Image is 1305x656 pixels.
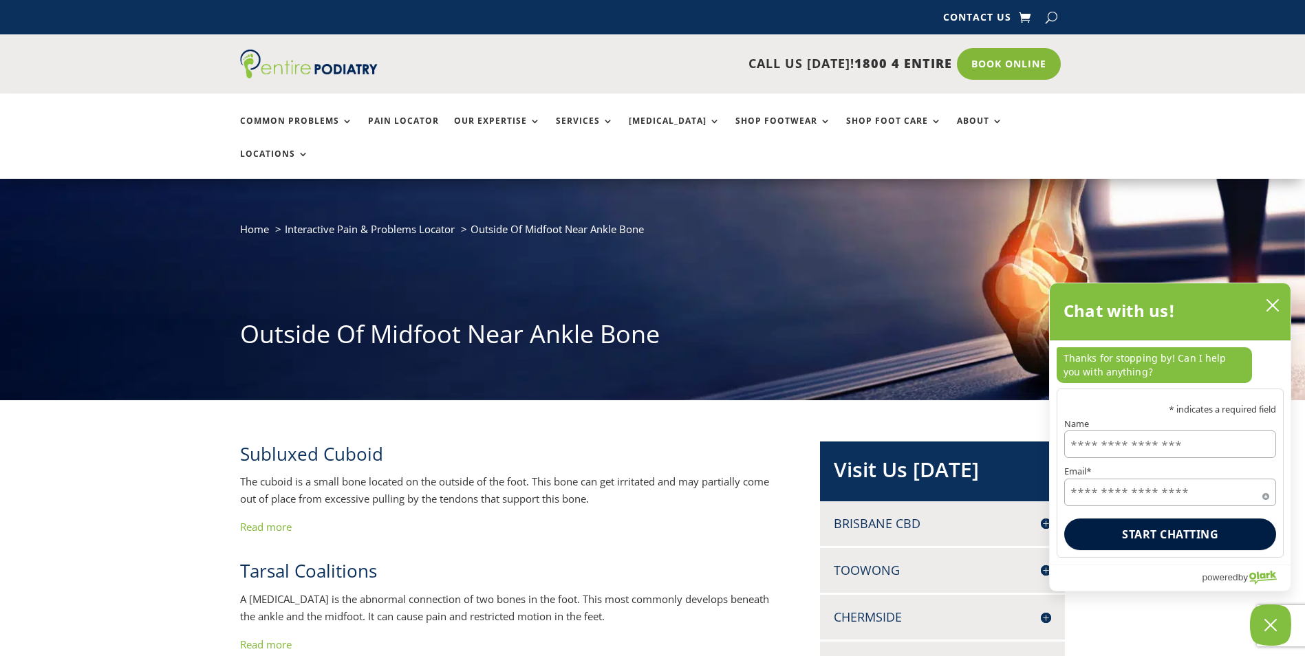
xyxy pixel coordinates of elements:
a: Powered by Olark [1202,565,1291,591]
button: Close Chatbox [1250,604,1291,646]
span: by [1238,569,1248,586]
div: olark chatbox [1049,283,1291,591]
a: Read more [240,520,292,534]
a: [MEDICAL_DATA] [629,116,720,146]
a: Our Expertise [454,116,541,146]
h4: Toowong [834,562,1051,579]
input: Email [1064,479,1276,506]
a: Locations [240,149,309,179]
nav: breadcrumb [240,220,1066,248]
button: Start chatting [1064,518,1276,550]
span: Tarsal Coalitions [240,558,377,583]
p: * indicates a required field [1064,405,1276,414]
a: Entire Podiatry [240,67,378,81]
a: Services [556,116,614,146]
label: Email* [1064,468,1276,477]
p: Thanks for stopping by! Can I help you with anything? [1057,347,1252,383]
a: Home [240,222,269,236]
h4: Brisbane CBD [834,515,1051,532]
label: Name [1064,419,1276,428]
span: 1800 4 ENTIRE [854,55,952,72]
a: Pain Locator [368,116,439,146]
a: Read more [240,637,292,651]
a: Shop Footwear [735,116,831,146]
a: Book Online [957,48,1061,80]
h2: Visit Us [DATE] [834,455,1051,491]
a: Interactive Pain & Problems Locator [285,222,455,236]
span: Outside Of Midfoot Near Ankle Bone [471,222,644,236]
p: CALL US [DATE]! [431,55,952,73]
input: Name [1064,431,1276,459]
h2: Chat with us! [1064,297,1176,325]
span: The cuboid is a small bone located on the outside of the foot. This bone can get irritated and ma... [240,474,769,506]
span: A [MEDICAL_DATA] is the abnormal connection of two bones in the foot. This most commonly develops... [240,592,769,624]
span: Subluxed Cuboid [240,441,383,466]
h4: Chermside [834,609,1051,626]
span: Required field [1262,490,1269,497]
a: About [957,116,1003,146]
a: Contact Us [943,12,1011,28]
span: powered [1202,569,1238,586]
button: close chatbox [1262,295,1284,316]
img: logo (1) [240,50,378,78]
div: chat [1050,340,1291,389]
h1: Outside Of Midfoot Near Ankle Bone [240,317,1066,358]
a: Shop Foot Care [846,116,942,146]
a: Common Problems [240,116,353,146]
